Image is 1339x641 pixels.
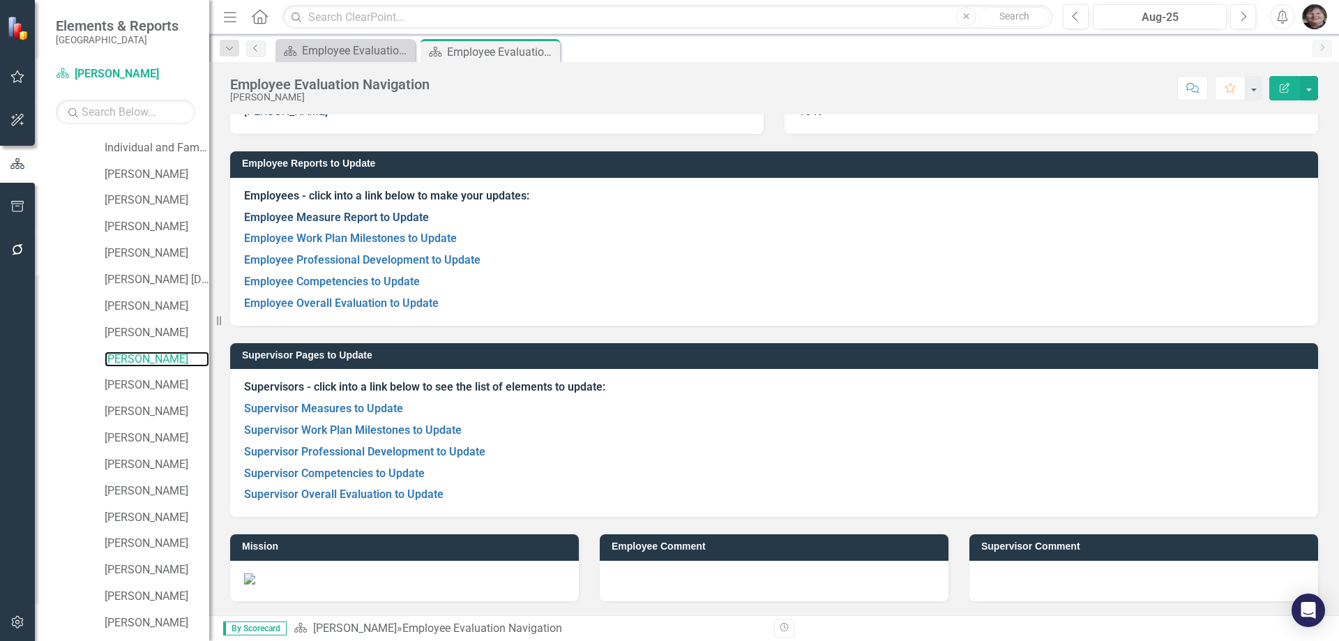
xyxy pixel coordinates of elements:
h3: Mission [242,541,572,552]
a: Employee Measure Report to Update [244,211,429,224]
small: [GEOGRAPHIC_DATA] [56,34,179,45]
a: [PERSON_NAME] [105,219,209,235]
a: Employee Competencies to Update [244,275,420,288]
span: Search [999,10,1029,22]
div: » [294,621,764,637]
div: Open Intercom Messenger [1292,594,1325,627]
img: Mission.PNG [244,573,255,585]
input: Search Below... [56,100,195,124]
a: [PERSON_NAME] [105,377,209,393]
a: [PERSON_NAME] [313,621,397,635]
div: Employee Evaluation Navigation [402,621,562,635]
a: Employee Professional Development to Update [244,253,481,266]
div: Employee Evaluation Navigation [230,77,430,92]
a: [PERSON_NAME] [105,562,209,578]
a: [PERSON_NAME] [105,457,209,473]
a: [PERSON_NAME] [105,325,209,341]
a: [PERSON_NAME] [105,615,209,631]
a: [PERSON_NAME] [DATE] [105,272,209,288]
h3: Employee Reports to Update [242,158,1311,169]
a: [PERSON_NAME] [105,167,209,183]
a: Employee Overall Evaluation to Update [244,296,439,310]
div: [PERSON_NAME] [230,92,430,103]
div: Aug-25 [1098,9,1222,26]
a: [PERSON_NAME] [105,299,209,315]
h3: Employee Comment [612,541,941,552]
a: [PERSON_NAME] [56,66,195,82]
span: By Scorecard [223,621,287,635]
a: Supervisor Overall Evaluation to Update [244,488,444,501]
span: Elements & Reports [56,17,179,34]
a: [PERSON_NAME] [105,589,209,605]
h3: Supervisor Comment [981,541,1311,552]
a: Supervisor Measures to Update [244,402,403,415]
h3: Supervisor Pages to Update [242,350,1311,361]
strong: Employees - click into a link below to make your updates: [244,189,529,202]
strong: Supervisors - click into a link below to see the list of elements to update: [244,380,605,393]
a: [PERSON_NAME] [105,536,209,552]
div: Employee Evaluation Navigation [302,42,411,59]
div: Employee Evaluation Navigation [447,43,557,61]
a: Individual and Family Health Program [105,140,209,156]
a: [PERSON_NAME] [105,483,209,499]
a: [PERSON_NAME] [105,404,209,420]
a: Supervisor Competencies to Update [244,467,425,480]
a: [PERSON_NAME] [105,246,209,262]
a: [PERSON_NAME] [105,510,209,526]
button: Aug-25 [1093,4,1227,29]
button: Search [979,7,1049,27]
a: [PERSON_NAME] [105,352,209,368]
a: Supervisor Work Plan Milestones to Update [244,423,462,437]
img: ClearPoint Strategy [7,16,31,40]
a: [PERSON_NAME] [105,430,209,446]
img: Joni Reynolds [1302,4,1327,29]
a: Employee Evaluation Navigation [279,42,411,59]
input: Search ClearPoint... [282,5,1052,29]
a: [PERSON_NAME] [105,193,209,209]
a: Employee Work Plan Milestones to Update [244,232,457,245]
a: Supervisor Professional Development to Update [244,445,485,458]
